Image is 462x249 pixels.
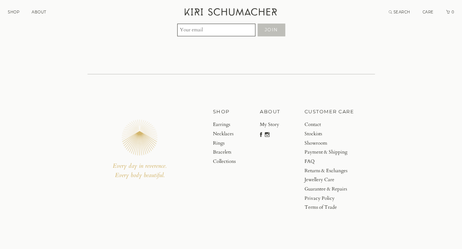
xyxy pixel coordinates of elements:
[213,157,236,166] a: Collections
[258,23,285,36] button: JOIN
[389,10,410,15] a: Search
[305,166,354,175] a: Returns & Exchanges
[305,175,354,184] a: Jewellery Care
[305,202,354,212] a: Terms of Trade
[177,23,255,36] input: Your email
[305,129,354,138] a: Stockists
[8,10,19,15] a: SHOP
[180,4,283,22] a: Kiri Schumacher Home
[305,184,354,193] a: Guarantee & Repairs
[394,10,410,15] span: SEARCH
[260,131,262,140] a: Facebook
[305,147,354,157] a: Payment & Shipping
[213,120,236,129] a: Earrings
[305,120,354,129] a: Contact
[32,10,47,15] a: ABOUT
[213,129,236,138] a: Necklaces
[446,10,455,15] a: Cart
[213,147,236,157] a: Bracelets
[260,120,280,129] a: My Story
[213,138,236,148] a: Rings
[305,157,354,166] a: FAQ
[260,107,280,115] a: ABOUT
[265,131,270,140] a: Instagram
[423,10,434,15] a: CARE
[305,193,354,203] a: Privacy Policy
[305,107,354,115] a: CUSTOMER CARE
[213,107,236,115] a: SHOP
[451,10,455,15] span: 0
[87,161,192,180] div: Every day in reverence. Every body beautiful.
[305,138,354,148] a: Showroom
